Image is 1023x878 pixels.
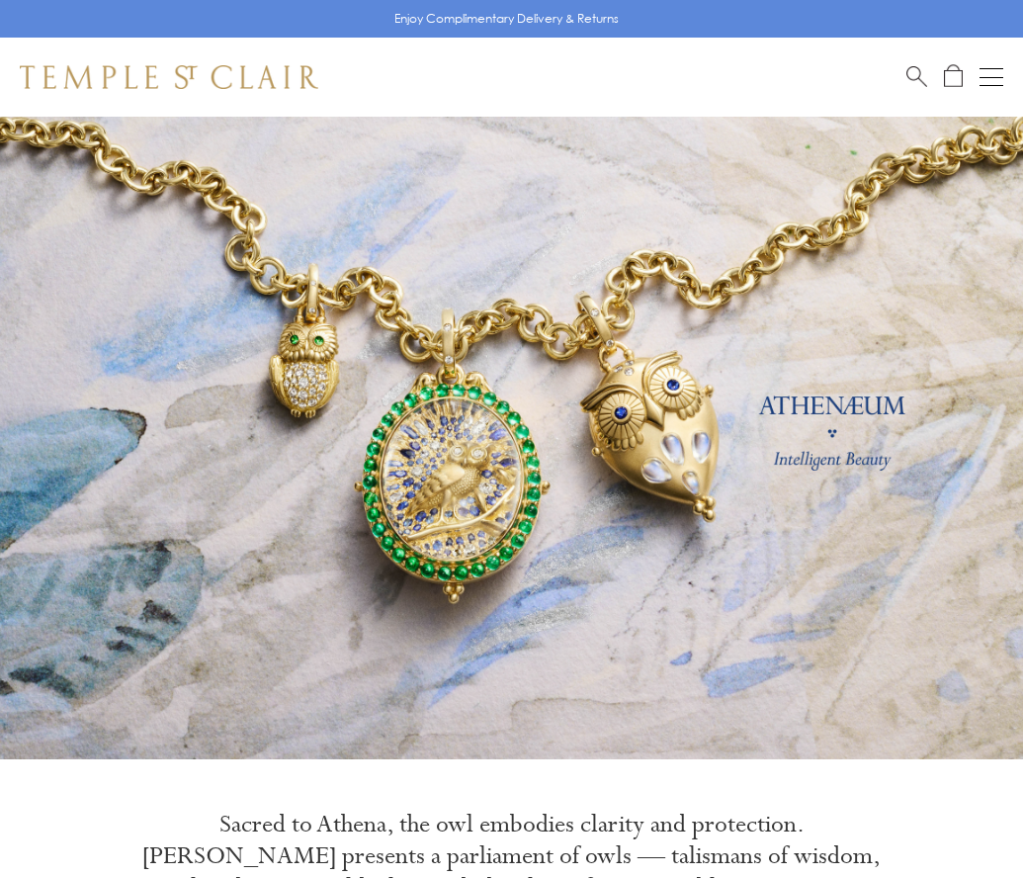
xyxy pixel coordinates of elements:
img: Temple St. Clair [20,65,318,89]
p: Enjoy Complimentary Delivery & Returns [394,9,619,29]
a: Search [906,64,927,89]
button: Open navigation [980,65,1003,89]
a: Open Shopping Bag [944,64,963,89]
